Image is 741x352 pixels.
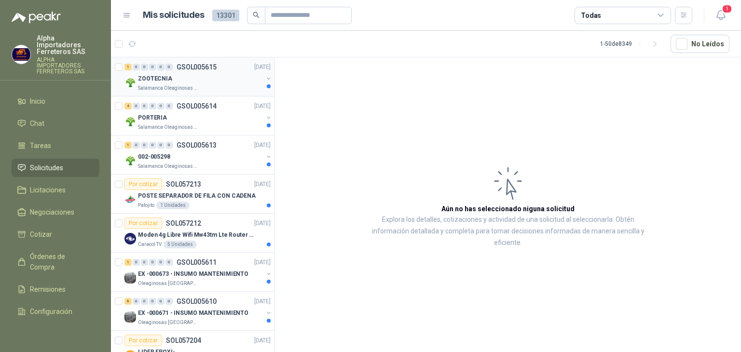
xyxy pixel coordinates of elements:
div: 0 [165,64,173,70]
div: 6 [124,298,132,305]
span: Solicitudes [30,162,63,173]
p: [DATE] [254,141,271,150]
span: Manuales y ayuda [30,328,85,339]
div: 4 [124,103,132,109]
div: 0 [149,64,156,70]
span: Configuración [30,306,72,317]
p: GSOL005611 [177,259,217,266]
div: 0 [141,298,148,305]
span: Cotizar [30,229,52,240]
div: 0 [133,259,140,266]
a: Por cotizarSOL057213[DATE] Company LogoPOSTE SEPARADOR DE FILA CON CADENAPatojito1 Unidades [111,175,274,214]
img: Company Logo [124,116,136,127]
div: Todas [581,10,601,21]
div: 0 [157,259,165,266]
p: SOL057212 [166,220,201,227]
div: 0 [165,259,173,266]
div: 0 [165,103,173,109]
span: Licitaciones [30,185,66,195]
a: Órdenes de Compra [12,247,99,276]
a: 1 0 0 0 0 0 GSOL005611[DATE] Company LogoEX -000673 - INSUMO MANTENIMIENTOOleaginosas [GEOGRAPHIC... [124,257,273,287]
div: 0 [133,298,140,305]
div: 1 [124,142,132,149]
div: 0 [133,64,140,70]
div: 0 [157,103,165,109]
p: Oleaginosas [GEOGRAPHIC_DATA][PERSON_NAME] [138,280,199,287]
div: 1 [124,259,132,266]
img: Company Logo [124,155,136,166]
div: 0 [149,142,156,149]
span: search [253,12,260,18]
p: Moden 4g Libre Wifi Mw43tm Lte Router Móvil Internet 5ghz ALCATEL DESBLOQUEADO [138,230,258,240]
div: 1 Unidades [156,202,190,209]
p: Salamanca Oleaginosas SAS [138,162,199,170]
img: Company Logo [124,311,136,323]
p: ZOOTECNIA [138,74,172,83]
div: Por cotizar [124,178,162,190]
p: EX -000673 - INSUMO MANTENIMIENTO [138,270,248,279]
div: 0 [157,64,165,70]
div: 0 [149,103,156,109]
p: Oleaginosas [GEOGRAPHIC_DATA][PERSON_NAME] [138,319,199,326]
div: 0 [157,298,165,305]
span: Inicio [30,96,45,107]
div: 0 [141,142,148,149]
p: Salamanca Oleaginosas SAS [138,123,199,131]
p: [DATE] [254,336,271,345]
p: GSOL005613 [177,142,217,149]
p: [DATE] [254,219,271,228]
p: EX -000671 - INSUMO MANTENIMIENTO [138,309,248,318]
p: [DATE] [254,180,271,189]
button: No Leídos [671,35,729,53]
span: 13301 [212,10,239,21]
a: Remisiones [12,280,99,298]
div: 0 [133,142,140,149]
p: SOL057204 [166,337,201,344]
img: Company Logo [124,194,136,205]
span: Chat [30,118,44,129]
div: 0 [149,298,156,305]
div: 0 [149,259,156,266]
a: Manuales y ayuda [12,325,99,343]
img: Company Logo [124,233,136,244]
a: 6 0 0 0 0 0 GSOL005610[DATE] Company LogoEX -000671 - INSUMO MANTENIMIENTOOleaginosas [GEOGRAPHIC... [124,296,273,326]
span: 1 [722,4,732,14]
div: 0 [133,103,140,109]
a: 1 0 0 0 0 0 GSOL005615[DATE] Company LogoZOOTECNIASalamanca Oleaginosas SAS [124,61,273,92]
div: 0 [157,142,165,149]
div: 0 [141,259,148,266]
p: [DATE] [254,63,271,72]
p: ALPHA IMPORTADORES FERRETEROS SAS [37,57,99,74]
a: Por cotizarSOL057212[DATE] Company LogoModen 4g Libre Wifi Mw43tm Lte Router Móvil Internet 5ghz ... [111,214,274,253]
img: Logo peakr [12,12,61,23]
img: Company Logo [124,77,136,88]
a: Licitaciones [12,181,99,199]
div: 0 [165,142,173,149]
button: 1 [712,7,729,24]
p: Alpha Importadores Ferreteros SAS [37,35,99,55]
p: [DATE] [254,258,271,267]
a: Inicio [12,92,99,110]
div: 1 - 50 de 8349 [600,36,663,52]
p: POSTE SEPARADOR DE FILA CON CADENA [138,191,256,201]
div: 0 [165,298,173,305]
a: Negociaciones [12,203,99,221]
a: 1 0 0 0 0 0 GSOL005613[DATE] Company Logo002-005298Salamanca Oleaginosas SAS [124,139,273,170]
p: 002-005298 [138,152,170,162]
p: [DATE] [254,102,271,111]
div: 0 [141,64,148,70]
span: Remisiones [30,284,66,295]
a: Configuración [12,302,99,321]
h1: Mis solicitudes [143,8,205,22]
a: Solicitudes [12,159,99,177]
img: Company Logo [12,45,30,64]
span: Tareas [30,140,51,151]
a: Tareas [12,136,99,155]
p: GSOL005615 [177,64,217,70]
div: 1 [124,64,132,70]
div: 5 Unidades [164,241,197,248]
div: Por cotizar [124,335,162,346]
p: GSOL005614 [177,103,217,109]
a: 4 0 0 0 0 0 GSOL005614[DATE] Company LogoPORTERIASalamanca Oleaginosas SAS [124,100,273,131]
p: [DATE] [254,297,271,306]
